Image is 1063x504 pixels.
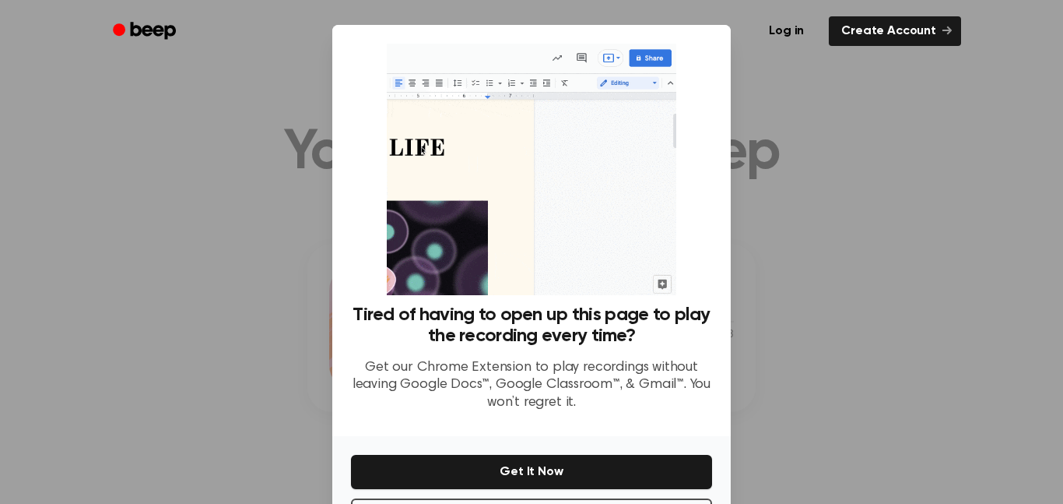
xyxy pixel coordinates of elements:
a: Log in [753,13,819,49]
button: Get It Now [351,455,712,489]
p: Get our Chrome Extension to play recordings without leaving Google Docs™, Google Classroom™, & Gm... [351,359,712,412]
img: Beep extension in action [387,44,675,295]
h3: Tired of having to open up this page to play the recording every time? [351,305,712,347]
a: Beep [102,16,190,47]
a: Create Account [829,16,961,46]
